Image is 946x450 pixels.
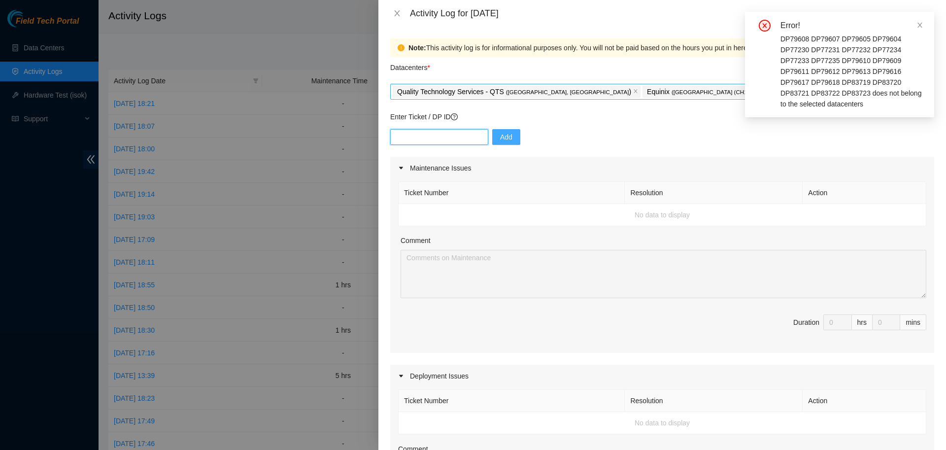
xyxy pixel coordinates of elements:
p: Quality Technology Services - QTS ) [397,86,631,98]
span: close [393,9,401,17]
span: caret-right [398,373,404,379]
span: close [916,22,923,29]
th: Ticket Number [399,390,625,412]
span: caret-right [398,165,404,171]
label: Comment [401,235,431,246]
th: Ticket Number [399,182,625,204]
p: Enter Ticket / DP ID [390,111,934,122]
span: exclamation-circle [398,44,405,51]
p: Datacenters [390,57,430,73]
th: Resolution [625,182,803,204]
div: mins [900,314,926,330]
span: Add [500,132,512,142]
div: Deployment Issues [390,365,934,387]
th: Action [803,390,926,412]
div: Error! [780,20,922,32]
th: Resolution [625,390,803,412]
button: Add [492,129,520,145]
textarea: Comment [401,250,926,298]
div: Duration [793,317,819,328]
span: question-circle [451,113,458,120]
button: Close [390,9,404,18]
span: close-circle [759,20,771,32]
td: No data to display [399,412,926,434]
span: ( [GEOGRAPHIC_DATA], [GEOGRAPHIC_DATA] [506,89,629,95]
span: close [633,89,638,95]
div: DP79608 DP79607 DP79605 DP79604 DP77230 DP77231 DP77232 DP77234 DP77233 DP77235 DP79610 DP79609 D... [780,34,922,109]
strong: Note: [408,42,426,53]
p: Equinix ) [647,86,820,98]
span: ( [GEOGRAPHIC_DATA] (CH1) {350 E [PERSON_NAME]} [672,89,817,95]
div: Activity Log for [DATE] [410,8,934,19]
div: hrs [852,314,873,330]
td: No data to display [399,204,926,226]
div: Maintenance Issues [390,157,934,179]
th: Action [803,182,926,204]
